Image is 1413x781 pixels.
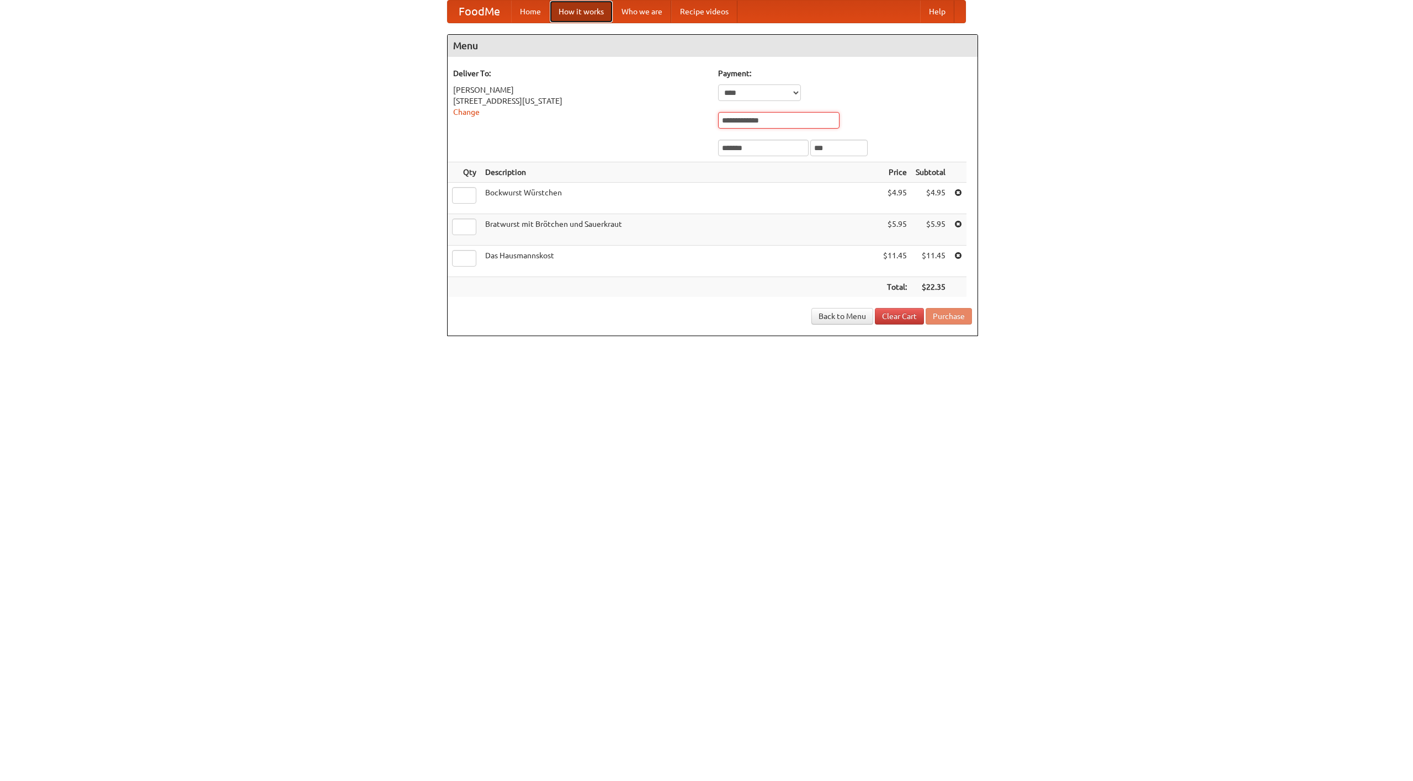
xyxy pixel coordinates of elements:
[911,246,950,277] td: $11.45
[453,95,707,107] div: [STREET_ADDRESS][US_STATE]
[448,162,481,183] th: Qty
[453,108,480,116] a: Change
[448,1,511,23] a: FoodMe
[926,308,972,325] button: Purchase
[453,68,707,79] h5: Deliver To:
[481,183,879,214] td: Bockwurst Würstchen
[448,35,978,57] h4: Menu
[911,277,950,297] th: $22.35
[879,162,911,183] th: Price
[879,214,911,246] td: $5.95
[481,246,879,277] td: Das Hausmannskost
[511,1,550,23] a: Home
[481,162,879,183] th: Description
[875,308,924,325] a: Clear Cart
[481,214,879,246] td: Bratwurst mit Brötchen und Sauerkraut
[920,1,954,23] a: Help
[879,183,911,214] td: $4.95
[671,1,737,23] a: Recipe videos
[911,183,950,214] td: $4.95
[911,162,950,183] th: Subtotal
[879,246,911,277] td: $11.45
[718,68,972,79] h5: Payment:
[550,1,613,23] a: How it works
[613,1,671,23] a: Who we are
[879,277,911,297] th: Total:
[911,214,950,246] td: $5.95
[453,84,707,95] div: [PERSON_NAME]
[811,308,873,325] a: Back to Menu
